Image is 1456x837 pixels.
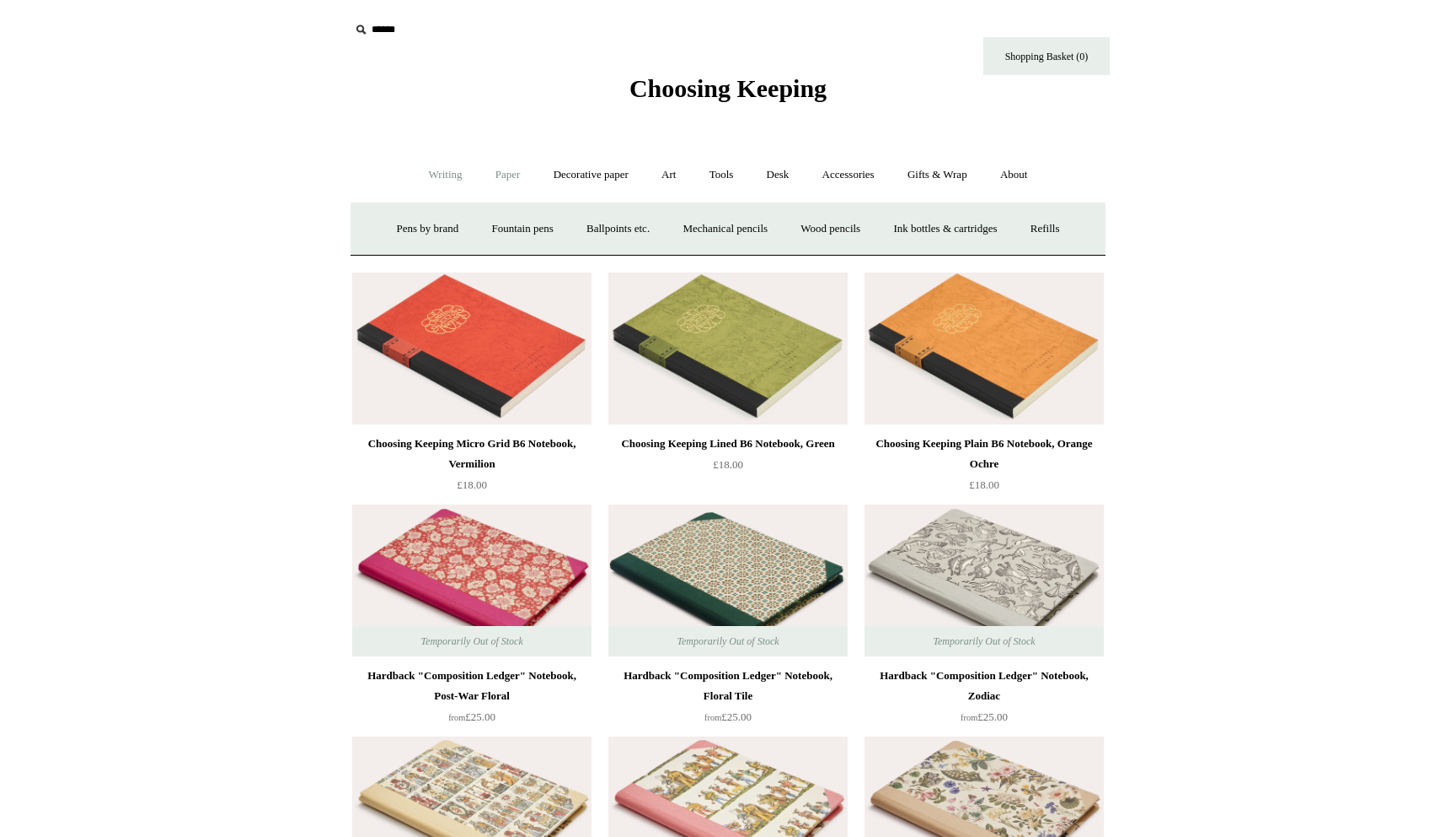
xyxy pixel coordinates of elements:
a: Choosing Keeping [629,88,827,100]
span: £18.00 [969,478,999,491]
span: Temporarily Out of Stock [660,626,795,656]
a: Hardback "Composition Ledger" Notebook, Post-War Floral from£25.00 [352,666,591,735]
img: Choosing Keeping Lined B6 Notebook, Green [608,273,848,424]
a: Hardback "Composition Ledger" Notebook, Floral Tile from£25.00 [608,666,848,735]
div: Hardback "Composition Ledger" Notebook, Post-War Floral [356,666,587,706]
img: Hardback "Composition Ledger" Notebook, Zodiac [864,505,1104,656]
a: Ink bottles & cartridges [878,207,1012,251]
span: from [704,713,721,722]
img: Hardback "Composition Ledger" Notebook, Post-War Floral [352,505,591,656]
a: Hardback "Composition Ledger" Notebook, Post-War Floral Hardback "Composition Ledger" Notebook, P... [352,505,591,656]
a: Choosing Keeping Lined B6 Notebook, Green £18.00 [608,434,848,503]
span: £25.00 [448,710,495,723]
img: Choosing Keeping Plain B6 Notebook, Orange Ochre [864,273,1104,424]
a: Accessories [807,153,890,197]
div: Choosing Keeping Micro Grid B6 Notebook, Vermilion [356,434,587,474]
a: Choosing Keeping Plain B6 Notebook, Orange Ochre Choosing Keeping Plain B6 Notebook, Orange Ochre [864,273,1104,424]
div: Choosing Keeping Lined B6 Notebook, Green [613,434,843,454]
a: Mechanical pencils [667,207,783,251]
span: £18.00 [713,458,743,471]
span: Temporarily Out of Stock [404,626,539,656]
a: Wood pencils [785,207,875,251]
span: Choosing Keeping [629,74,827,102]
div: Choosing Keeping Plain B6 Notebook, Orange Ochre [869,434,1100,474]
a: Shopping Basket (0) [983,37,1110,75]
span: £18.00 [457,478,487,491]
span: Temporarily Out of Stock [916,626,1052,656]
a: Art [646,153,691,197]
a: Choosing Keeping Plain B6 Notebook, Orange Ochre £18.00 [864,434,1104,503]
div: Hardback "Composition Ledger" Notebook, Zodiac [869,666,1100,706]
img: Choosing Keeping Micro Grid B6 Notebook, Vermilion [352,273,591,424]
a: Paper [480,153,536,197]
a: Hardback "Composition Ledger" Notebook, Zodiac from£25.00 [864,666,1104,735]
div: Hardback "Composition Ledger" Notebook, Floral Tile [613,666,843,706]
span: from [961,713,977,722]
span: £25.00 [961,710,1008,723]
a: Decorative paper [538,153,644,197]
a: Gifts & Wrap [892,153,982,197]
a: Choosing Keeping Micro Grid B6 Notebook, Vermilion £18.00 [352,434,591,503]
a: Fountain pens [476,207,568,251]
a: Refills [1015,207,1075,251]
a: Writing [414,153,478,197]
a: Ballpoints etc. [571,207,665,251]
a: Choosing Keeping Micro Grid B6 Notebook, Vermilion Choosing Keeping Micro Grid B6 Notebook, Vermi... [352,273,591,424]
a: About [985,153,1043,197]
a: Tools [694,153,749,197]
a: Hardback "Composition Ledger" Notebook, Floral Tile Hardback "Composition Ledger" Notebook, Flora... [608,505,848,656]
a: Desk [752,153,805,197]
a: Choosing Keeping Lined B6 Notebook, Green Choosing Keeping Lined B6 Notebook, Green [608,273,848,424]
img: Hardback "Composition Ledger" Notebook, Floral Tile [608,505,848,656]
span: from [448,713,465,722]
span: £25.00 [704,710,752,723]
a: Pens by brand [382,207,474,251]
a: Hardback "Composition Ledger" Notebook, Zodiac Hardback "Composition Ledger" Notebook, Zodiac Tem... [864,505,1104,656]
